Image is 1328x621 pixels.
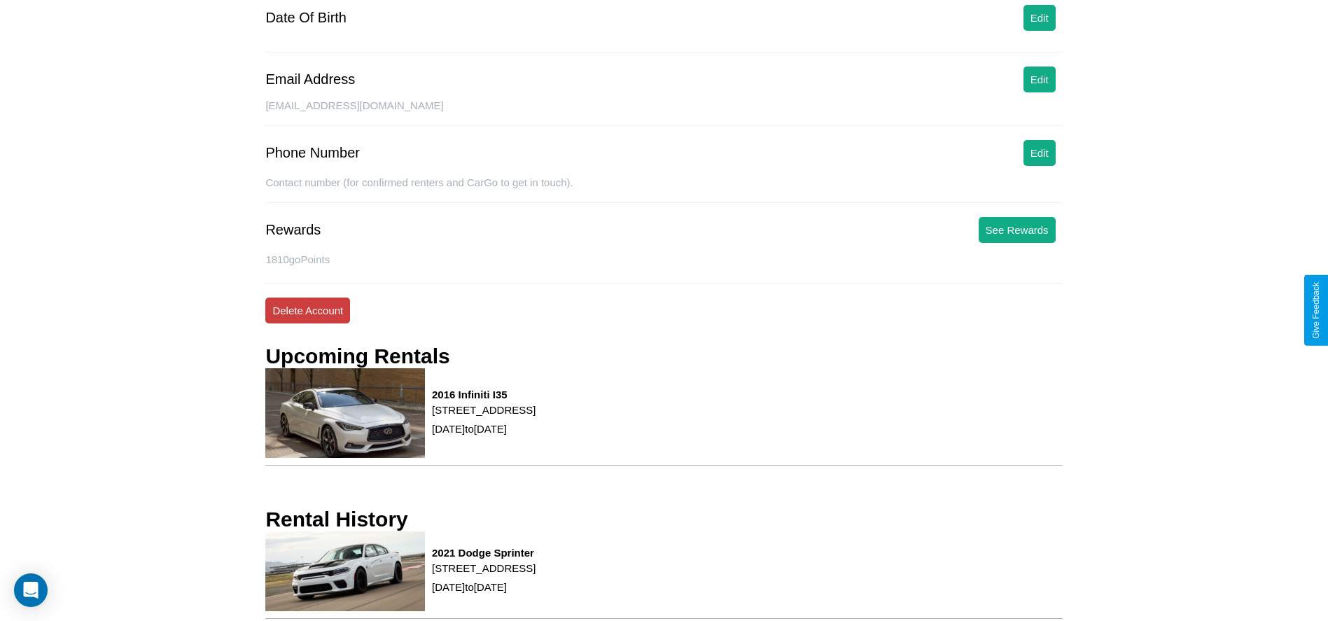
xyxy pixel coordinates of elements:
[265,176,1062,203] div: Contact number (for confirmed renters and CarGo to get in touch).
[432,389,536,400] h3: 2016 Infiniti I35
[432,400,536,419] p: [STREET_ADDRESS]
[265,344,449,368] h3: Upcoming Rentals
[432,578,536,596] p: [DATE] to [DATE]
[1023,140,1056,166] button: Edit
[432,559,536,578] p: [STREET_ADDRESS]
[265,71,355,88] div: Email Address
[265,145,360,161] div: Phone Number
[265,508,407,531] h3: Rental History
[1023,67,1056,92] button: Edit
[265,298,350,323] button: Delete Account
[1023,5,1056,31] button: Edit
[265,10,347,26] div: Date Of Birth
[432,547,536,559] h3: 2021 Dodge Sprinter
[265,531,425,611] img: rental
[1311,282,1321,339] div: Give Feedback
[265,250,1062,269] p: 1810 goPoints
[979,217,1056,243] button: See Rewards
[265,368,425,458] img: rental
[14,573,48,607] div: Open Intercom Messenger
[432,419,536,438] p: [DATE] to [DATE]
[265,99,1062,126] div: [EMAIL_ADDRESS][DOMAIN_NAME]
[265,222,321,238] div: Rewards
